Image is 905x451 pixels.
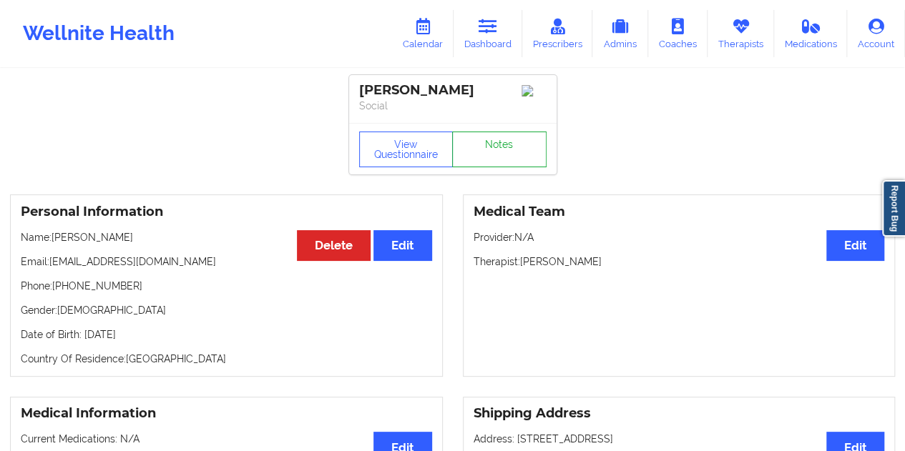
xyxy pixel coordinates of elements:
[474,432,885,446] p: Address: [STREET_ADDRESS]
[297,230,371,261] button: Delete
[847,10,905,57] a: Account
[373,230,431,261] button: Edit
[474,230,885,244] p: Provider: N/A
[454,10,522,57] a: Dashboard
[522,10,593,57] a: Prescribers
[826,230,884,261] button: Edit
[648,10,708,57] a: Coaches
[359,82,547,99] div: [PERSON_NAME]
[21,279,432,293] p: Phone: [PHONE_NUMBER]
[359,132,454,167] button: View Questionnaire
[21,303,432,317] p: Gender: [DEMOGRAPHIC_DATA]
[392,10,454,57] a: Calendar
[21,352,432,366] p: Country Of Residence: [GEOGRAPHIC_DATA]
[592,10,648,57] a: Admins
[21,204,432,220] h3: Personal Information
[474,204,885,220] h3: Medical Team
[21,432,432,446] p: Current Medications: N/A
[359,99,547,113] p: Social
[21,254,432,269] p: Email: [EMAIL_ADDRESS][DOMAIN_NAME]
[882,180,905,237] a: Report Bug
[522,85,547,96] img: Image%2Fplaceholer-image.png
[708,10,774,57] a: Therapists
[21,327,432,342] p: Date of Birth: [DATE]
[474,254,885,269] p: Therapist: [PERSON_NAME]
[774,10,848,57] a: Medications
[21,230,432,244] p: Name: [PERSON_NAME]
[21,405,432,422] h3: Medical Information
[474,405,885,422] h3: Shipping Address
[452,132,547,167] a: Notes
